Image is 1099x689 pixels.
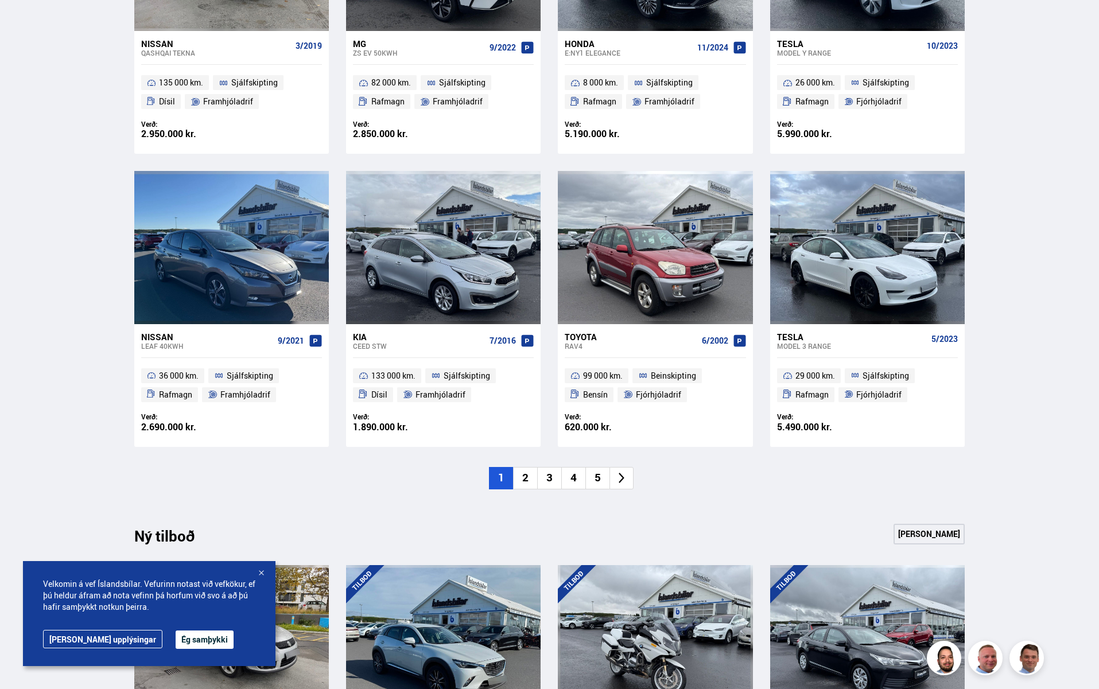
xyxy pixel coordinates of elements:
[583,388,608,402] span: Bensín
[795,388,829,402] span: Rafmagn
[777,412,868,421] div: Verð:
[795,95,829,108] span: Rafmagn
[159,388,192,402] span: Rafmagn
[9,5,44,39] button: Opna LiveChat spjallviðmót
[702,336,728,345] span: 6/2002
[863,76,909,89] span: Sjálfskipting
[433,95,483,108] span: Framhjóladrif
[371,95,405,108] span: Rafmagn
[970,643,1004,677] img: siFngHWaQ9KaOqBr.png
[353,422,444,432] div: 1.890.000 kr.
[353,332,485,342] div: Kia
[770,31,965,154] a: Tesla Model Y RANGE 10/2023 26 000 km. Sjálfskipting Rafmagn Fjórhjóladrif Verð: 5.990.000 kr.
[777,129,868,139] div: 5.990.000 kr.
[931,334,958,344] span: 5/2023
[927,41,958,50] span: 10/2023
[141,38,291,49] div: Nissan
[565,129,655,139] div: 5.190.000 kr.
[141,412,232,421] div: Verð:
[558,324,752,447] a: Toyota RAV4 6/2002 99 000 km. Beinskipting Bensín Fjórhjóladrif Verð: 620.000 kr.
[894,524,965,544] a: [PERSON_NAME]
[565,332,697,342] div: Toyota
[1011,643,1046,677] img: FbJEzSuNWCJXmdc-.webp
[777,38,922,49] div: Tesla
[863,369,909,383] span: Sjálfskipting
[490,336,516,345] span: 7/2016
[159,76,203,89] span: 135 000 km.
[176,630,234,649] button: Ég samþykki
[141,129,232,139] div: 2.950.000 kr.
[346,324,541,447] a: Kia Ceed STW 7/2016 133 000 km. Sjálfskipting Dísil Framhjóladrif Verð: 1.890.000 kr.
[646,76,693,89] span: Sjálfskipting
[583,95,616,108] span: Rafmagn
[415,388,465,402] span: Framhjóladrif
[141,422,232,432] div: 2.690.000 kr.
[565,120,655,129] div: Verð:
[439,76,486,89] span: Sjálfskipting
[777,332,927,342] div: Tesla
[278,336,304,345] span: 9/2021
[353,129,444,139] div: 2.850.000 kr.
[134,527,215,551] div: Ný tilboð
[651,369,696,383] span: Beinskipting
[141,342,273,350] div: Leaf 40KWH
[353,412,444,421] div: Verð:
[537,467,561,489] li: 3
[513,467,537,489] li: 2
[777,120,868,129] div: Verð:
[371,76,411,89] span: 82 000 km.
[353,342,485,350] div: Ceed STW
[227,369,273,383] span: Sjálfskipting
[371,369,415,383] span: 133 000 km.
[220,388,270,402] span: Framhjóladrif
[770,324,965,447] a: Tesla Model 3 RANGE 5/2023 29 000 km. Sjálfskipting Rafmagn Fjórhjóladrif Verð: 5.490.000 kr.
[159,369,199,383] span: 36 000 km.
[565,38,692,49] div: Honda
[489,467,513,489] li: 1
[134,324,329,447] a: Nissan Leaf 40KWH 9/2021 36 000 km. Sjálfskipting Rafmagn Framhjóladrif Verð: 2.690.000 kr.
[585,467,609,489] li: 5
[353,49,485,57] div: ZS EV 50KWH
[296,41,322,50] span: 3/2019
[558,31,752,154] a: Honda e:Ny1 ELEGANCE 11/2024 8 000 km. Sjálfskipting Rafmagn Framhjóladrif Verð: 5.190.000 kr.
[795,76,835,89] span: 26 000 km.
[929,643,963,677] img: nhp88E3Fdnt1Opn2.png
[353,120,444,129] div: Verð:
[583,76,618,89] span: 8 000 km.
[371,388,387,402] span: Dísil
[856,95,902,108] span: Fjórhjóladrif
[353,38,485,49] div: MG
[561,467,585,489] li: 4
[43,578,255,613] span: Velkomin á vef Íslandsbílar. Vefurinn notast við vefkökur, ef þú heldur áfram að nota vefinn þá h...
[697,43,728,52] span: 11/2024
[43,630,162,648] a: [PERSON_NAME] upplýsingar
[565,422,655,432] div: 620.000 kr.
[565,49,692,57] div: e:Ny1 ELEGANCE
[636,388,681,402] span: Fjórhjóladrif
[141,332,273,342] div: Nissan
[141,49,291,57] div: Qashqai TEKNA
[203,95,253,108] span: Framhjóladrif
[141,120,232,129] div: Verð:
[583,369,623,383] span: 99 000 km.
[777,342,927,350] div: Model 3 RANGE
[565,412,655,421] div: Verð:
[346,31,541,154] a: MG ZS EV 50KWH 9/2022 82 000 km. Sjálfskipting Rafmagn Framhjóladrif Verð: 2.850.000 kr.
[856,388,902,402] span: Fjórhjóladrif
[777,422,868,432] div: 5.490.000 kr.
[490,43,516,52] span: 9/2022
[134,31,329,154] a: Nissan Qashqai TEKNA 3/2019 135 000 km. Sjálfskipting Dísil Framhjóladrif Verð: 2.950.000 kr.
[159,95,175,108] span: Dísil
[795,369,835,383] span: 29 000 km.
[644,95,694,108] span: Framhjóladrif
[231,76,278,89] span: Sjálfskipting
[444,369,490,383] span: Sjálfskipting
[565,342,697,350] div: RAV4
[777,49,922,57] div: Model Y RANGE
